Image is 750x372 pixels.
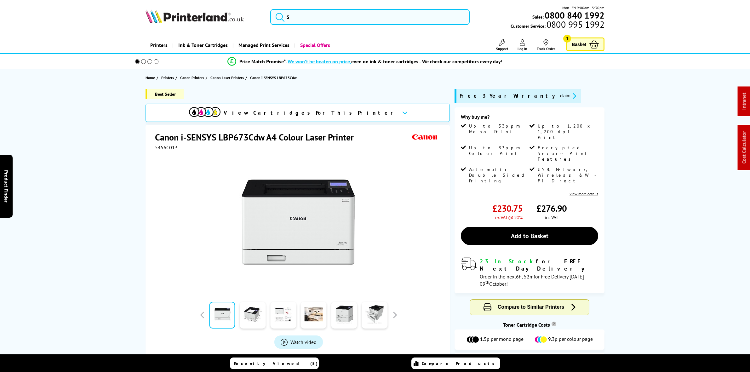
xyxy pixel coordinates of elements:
[480,273,584,287] span: Order in the next for Free Delivery [DATE] 09 October!
[480,336,524,343] span: 1.5p per mono page
[538,123,597,140] span: Up to 1,200 x 1,200 dpi Print
[495,214,523,220] span: ex VAT @ 20%
[461,258,598,287] div: modal_delivery
[511,21,604,29] span: Customer Service:
[546,21,604,27] span: 0800 995 1992
[290,339,317,345] span: Watch video
[146,9,262,25] a: Printerland Logo
[250,74,298,81] a: Canon i-SENSYS LBP673Cdw
[155,144,178,151] span: 5456C013
[545,9,604,21] b: 0800 840 1992
[460,92,555,100] span: Free 3 Year Warranty
[469,123,528,134] span: Up to 33ppm Mono Print
[498,304,564,310] span: Compare to Similar Printers
[180,74,206,81] a: Canon Printers
[537,39,555,51] a: Track Order
[570,192,598,196] a: View more details
[146,89,184,99] span: Best Seller
[172,37,232,53] a: Ink & Toner Cartridges
[480,258,536,265] span: 23 In Stock
[161,74,174,81] span: Printers
[741,131,747,164] a: Cost Calculator
[563,35,571,43] span: 1
[146,74,157,81] a: Home
[288,58,351,65] span: We won’t be beaten on price,
[566,37,604,51] a: Basket 1
[239,58,286,65] span: Price Match Promise*
[178,37,228,53] span: Ink & Toner Cartridges
[552,322,556,326] sup: Cost per page
[455,322,604,328] div: Toner Cartridge Costs
[480,258,598,272] div: for FREE Next Day Delivery
[532,14,544,20] span: Sales:
[250,74,297,81] span: Canon i-SENSYS LBP673Cdw
[518,46,527,51] span: Log In
[161,74,175,81] a: Printers
[270,9,469,25] input: S
[234,361,318,366] span: Recently Viewed (5)
[536,203,567,214] span: £276.90
[294,37,335,53] a: Special Offers
[461,227,598,245] a: Add to Basket
[538,167,597,184] span: USB, Network, Wireless & Wi-Fi Direct
[224,109,397,116] span: View Cartridges For This Printer
[3,170,9,202] span: Product Finder
[274,335,323,349] a: Product_All_Videos
[545,214,558,220] span: inc VAT
[496,39,508,51] a: Support
[126,56,604,67] li: modal_Promise
[558,92,578,100] button: promo-description
[189,107,220,117] img: View Cartridges
[210,74,245,81] a: Canon Laser Printers
[410,131,439,143] img: Canon
[562,5,604,11] span: Mon - Fri 9:00am - 5:30pm
[548,336,593,343] span: 9.3p per colour page
[741,93,747,110] a: Intranet
[518,39,527,51] a: Log In
[237,163,360,287] img: Canon i-SENSYS LBP673Cdw
[469,145,528,156] span: Up to 33ppm Colour Print
[461,114,598,123] div: Why buy me?
[496,46,508,51] span: Support
[538,145,597,162] span: Encrypted Secure Print Features
[146,74,155,81] span: Home
[572,40,586,49] span: Basket
[146,37,172,53] a: Printers
[232,37,294,53] a: Managed Print Services
[180,74,204,81] span: Canon Printers
[230,358,319,369] a: Recently Viewed (5)
[210,74,244,81] span: Canon Laser Printers
[411,358,500,369] a: Compare Products
[286,58,502,65] div: - even on ink & toner cartridges - We check our competitors every day!
[544,12,604,18] a: 0800 840 1992
[469,167,528,184] span: Automatic Double Sided Printing
[155,131,360,143] h1: Canon i-SENSYS LBP673Cdw A4 Colour Laser Printer
[485,279,489,285] sup: th
[422,361,498,366] span: Compare Products
[470,300,589,315] button: Compare to Similar Printers
[492,203,523,214] span: £230.75
[146,9,244,23] img: Printerland Logo
[516,273,534,280] span: 6h, 52m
